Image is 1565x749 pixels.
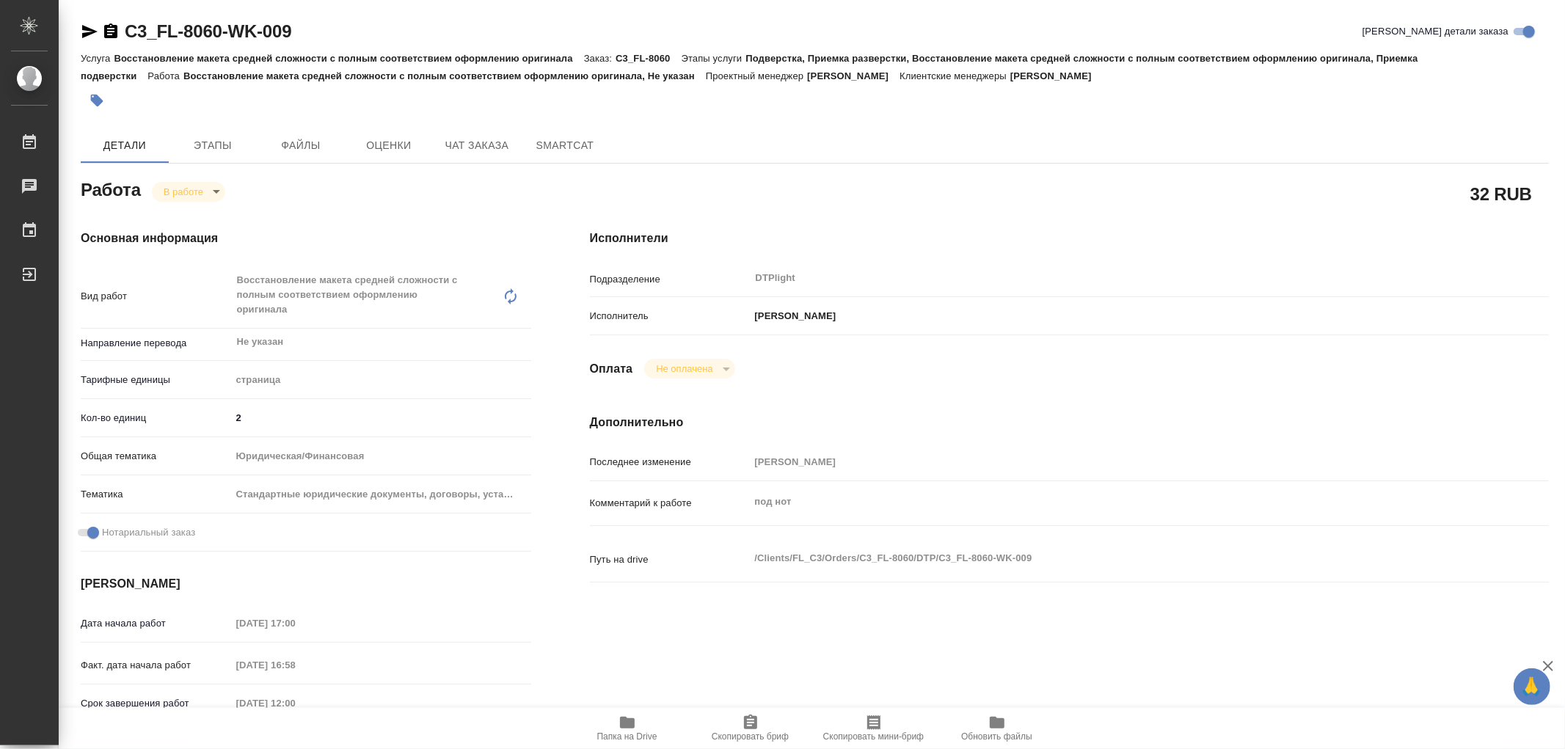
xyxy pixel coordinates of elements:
[231,613,360,634] input: Пустое поле
[590,414,1549,431] h4: Дополнительно
[125,21,291,41] a: C3_FL-8060-WK-009
[1520,671,1544,702] span: 🙏
[183,70,706,81] p: Восстановление макета средней сложности с полным соответствием оформлению оригинала, Не указан
[1362,24,1509,39] span: [PERSON_NAME] детали заказа
[823,731,924,742] span: Скопировать мини-бриф
[147,70,183,81] p: Работа
[590,309,750,324] p: Исполнитель
[231,444,531,469] div: Юридическая/Финансовая
[231,693,360,714] input: Пустое поле
[81,575,531,593] h4: [PERSON_NAME]
[652,362,717,375] button: Не оплачена
[807,70,900,81] p: [PERSON_NAME]
[178,136,248,155] span: Этапы
[81,289,231,304] p: Вид работ
[102,23,120,40] button: Скопировать ссылку
[584,53,616,64] p: Заказ:
[152,182,225,202] div: В работе
[1470,181,1532,206] h2: 32 RUB
[231,407,531,428] input: ✎ Введи что-нибудь
[81,84,113,117] button: Добавить тэг
[590,455,750,470] p: Последнее изменение
[597,731,657,742] span: Папка на Drive
[81,53,114,64] p: Услуга
[81,230,531,247] h4: Основная информация
[1514,668,1550,705] button: 🙏
[442,136,512,155] span: Чат заказа
[750,489,1469,514] textarea: под нот
[102,525,195,540] span: Нотариальный заказ
[750,309,836,324] p: [PERSON_NAME]
[81,373,231,387] p: Тарифные единицы
[935,708,1059,749] button: Обновить файлы
[81,658,231,673] p: Факт. дата начала работ
[266,136,336,155] span: Файлы
[81,411,231,425] p: Кол-во единиц
[81,23,98,40] button: Скопировать ссылку для ЯМессенджера
[231,654,360,676] input: Пустое поле
[114,53,583,64] p: Восстановление макета средней сложности с полным соответствием оформлению оригинала
[590,360,633,378] h4: Оплата
[81,53,1418,81] p: Подверстка, Приемка разверстки, Восстановление макета средней сложности с полным соответствием оф...
[231,368,531,392] div: страница
[750,546,1469,571] textarea: /Clients/FL_C3/Orders/C3_FL-8060/DTP/C3_FL-8060-WK-009
[900,70,1010,81] p: Клиентские менеджеры
[354,136,424,155] span: Оценки
[616,53,681,64] p: C3_FL-8060
[81,336,231,351] p: Направление перевода
[590,230,1549,247] h4: Исполнители
[90,136,160,155] span: Детали
[1010,70,1103,81] p: [PERSON_NAME]
[231,482,531,507] div: Стандартные юридические документы, договоры, уставы
[682,53,746,64] p: Этапы услуги
[81,449,231,464] p: Общая тематика
[712,731,789,742] span: Скопировать бриф
[81,487,231,502] p: Тематика
[750,451,1469,472] input: Пустое поле
[644,359,734,379] div: В работе
[590,552,750,567] p: Путь на drive
[81,616,231,631] p: Дата начала работ
[961,731,1032,742] span: Обновить файлы
[566,708,689,749] button: Папка на Drive
[590,272,750,287] p: Подразделение
[81,696,231,711] p: Срок завершения работ
[706,70,807,81] p: Проектный менеджер
[689,708,812,749] button: Скопировать бриф
[81,175,141,202] h2: Работа
[590,496,750,511] p: Комментарий к работе
[812,708,935,749] button: Скопировать мини-бриф
[530,136,600,155] span: SmartCat
[159,186,208,198] button: В работе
